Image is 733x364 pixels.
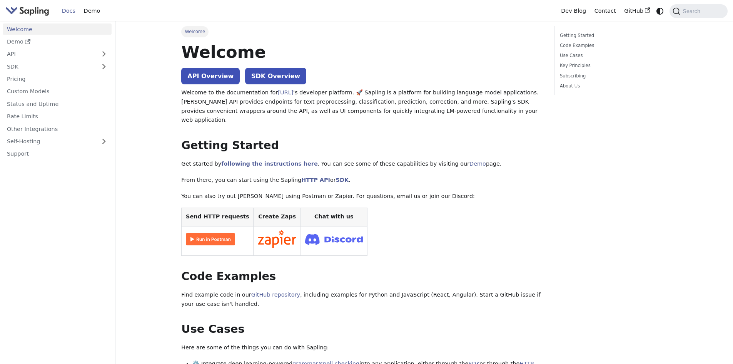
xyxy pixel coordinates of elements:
[245,68,306,84] a: SDK Overview
[3,123,112,134] a: Other Integrations
[181,159,543,169] p: Get started by . You can see some of these capabilities by visiting our page.
[560,42,664,49] a: Code Examples
[181,343,543,352] p: Here are some of the things you can do with Sapling:
[560,52,664,59] a: Use Cases
[5,5,49,17] img: Sapling.ai
[181,26,543,37] nav: Breadcrumbs
[301,208,367,226] th: Chat with us
[251,292,300,298] a: GitHub repository
[557,5,590,17] a: Dev Blog
[3,86,112,97] a: Custom Models
[305,231,363,247] img: Join Discord
[3,111,112,122] a: Rate Limits
[336,177,349,183] a: SDK
[80,5,104,17] a: Demo
[3,61,96,72] a: SDK
[181,270,543,283] h2: Code Examples
[181,176,543,185] p: From there, you can start using the Sapling or .
[3,23,112,35] a: Welcome
[181,192,543,201] p: You can also try out [PERSON_NAME] using Postman or Zapier. For questions, email us or join our D...
[670,4,727,18] button: Search (Command+K)
[181,42,543,62] h1: Welcome
[181,322,543,336] h2: Use Cases
[96,49,112,60] button: Expand sidebar category 'API'
[221,161,317,167] a: following the instructions here
[58,5,80,17] a: Docs
[560,62,664,69] a: Key Principles
[3,74,112,85] a: Pricing
[181,88,543,125] p: Welcome to the documentation for 's developer platform. 🚀 Sapling is a platform for building lang...
[181,139,543,153] h2: Getting Started
[254,208,301,226] th: Create Zaps
[181,290,543,309] p: Find example code in our , including examples for Python and JavaScript (React, Angular). Start a...
[560,32,664,39] a: Getting Started
[301,177,330,183] a: HTTP API
[96,61,112,72] button: Expand sidebar category 'SDK'
[181,26,209,37] span: Welcome
[258,230,296,248] img: Connect in Zapier
[3,98,112,109] a: Status and Uptime
[186,233,235,245] img: Run in Postman
[182,208,254,226] th: Send HTTP requests
[620,5,654,17] a: GitHub
[560,72,664,80] a: Subscribing
[3,36,112,47] a: Demo
[469,161,486,167] a: Demo
[5,5,52,17] a: Sapling.aiSapling.ai
[3,136,112,147] a: Self-Hosting
[181,68,240,84] a: API Overview
[560,82,664,90] a: About Us
[278,89,293,96] a: [URL]
[590,5,620,17] a: Contact
[3,148,112,159] a: Support
[655,5,666,17] button: Switch between dark and light mode (currently system mode)
[3,49,96,60] a: API
[680,8,705,14] span: Search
